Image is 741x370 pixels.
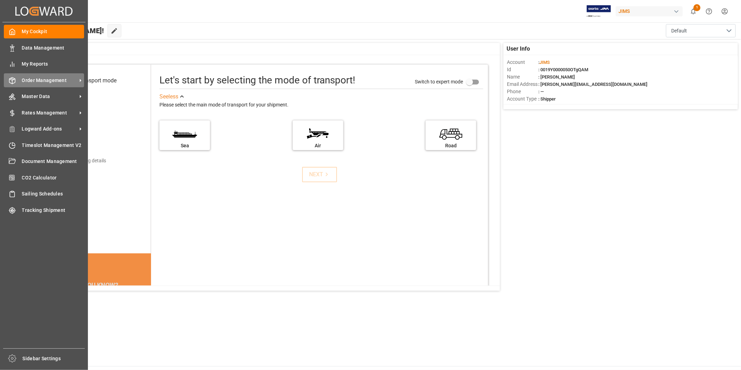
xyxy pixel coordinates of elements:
[616,6,683,16] div: JIMS
[62,76,117,85] div: Select transport mode
[429,142,473,149] div: Road
[507,95,538,103] span: Account Type
[39,278,151,293] div: DID YOU KNOW?
[616,5,686,18] button: JIMS
[29,24,104,37] span: Hello [PERSON_NAME]!
[22,28,84,35] span: My Cockpit
[686,3,701,19] button: show 1 new notifications
[507,45,530,53] span: User Info
[507,73,538,81] span: Name
[23,355,85,362] span: Sidebar Settings
[507,59,538,66] span: Account
[4,138,84,152] a: Timeslot Management V2
[587,5,611,17] img: Exertis%20JAM%20-%20Email%20Logo.jpg_1722504956.jpg
[701,3,717,19] button: Help Center
[694,4,701,11] span: 1
[507,66,538,73] span: Id
[507,88,538,95] span: Phone
[538,74,575,80] span: : [PERSON_NAME]
[159,73,355,88] div: Let's start by selecting the mode of transport!
[163,142,207,149] div: Sea
[22,93,77,100] span: Master Data
[22,174,84,182] span: CO2 Calculator
[4,41,84,54] a: Data Management
[159,92,178,101] div: See less
[22,60,84,68] span: My Reports
[538,67,588,72] span: : 0019Y0000050OTgQAM
[22,77,77,84] span: Order Management
[22,142,84,149] span: Timeslot Management V2
[539,60,550,65] span: JIMS
[666,24,736,37] button: open menu
[4,203,84,217] a: Tracking Shipment
[538,60,550,65] span: :
[296,142,340,149] div: Air
[159,101,483,109] div: Please select the main mode of transport for your shipment.
[22,207,84,214] span: Tracking Shipment
[22,158,84,165] span: Document Management
[22,190,84,198] span: Sailing Schedules
[507,81,538,88] span: Email Address
[4,57,84,71] a: My Reports
[415,79,463,84] span: Switch to expert mode
[22,125,77,133] span: Logward Add-ons
[62,157,106,164] div: Add shipping details
[671,27,687,35] span: Default
[4,25,84,38] a: My Cockpit
[538,82,648,87] span: : [PERSON_NAME][EMAIL_ADDRESS][DOMAIN_NAME]
[4,171,84,184] a: CO2 Calculator
[4,155,84,168] a: Document Management
[22,109,77,117] span: Rates Management
[22,44,84,52] span: Data Management
[309,170,330,179] div: NEXT
[538,89,544,94] span: : —
[4,187,84,201] a: Sailing Schedules
[302,167,337,182] button: NEXT
[538,96,556,102] span: : Shipper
